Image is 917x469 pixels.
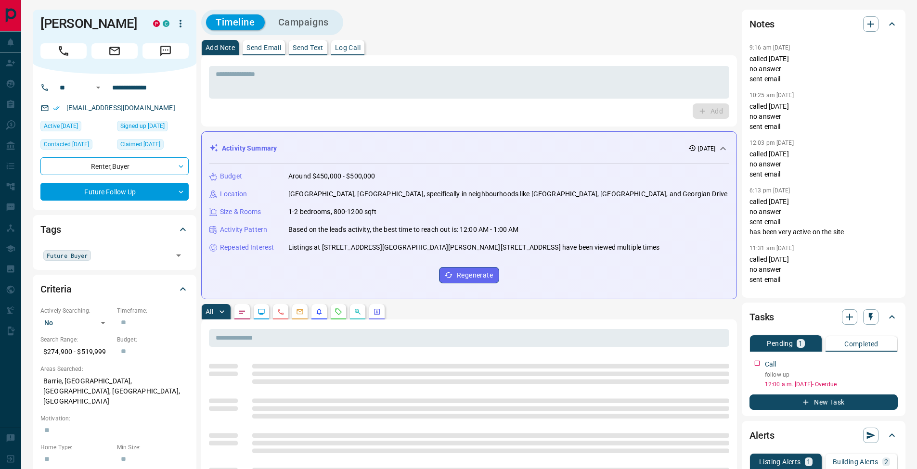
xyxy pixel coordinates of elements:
[44,121,78,131] span: Active [DATE]
[53,105,60,112] svg: Email Verified
[220,242,274,253] p: Repeated Interest
[238,308,246,316] svg: Notes
[40,365,189,373] p: Areas Searched:
[749,44,790,51] p: 9:16 am [DATE]
[117,121,189,134] div: Thu Sep 17 2020
[120,139,160,149] span: Claimed [DATE]
[749,197,898,237] p: called [DATE] no answer sent email has been very active on the site
[749,16,775,32] h2: Notes
[40,43,87,59] span: Call
[288,225,518,235] p: Based on the lead's activity, the best time to reach out is: 12:00 AM - 1:00 AM
[117,335,189,344] p: Budget:
[288,171,375,181] p: Around $450,000 - $500,000
[749,305,898,329] div: Tasks
[749,149,898,179] p: called [DATE] no answer sent email
[884,458,888,465] p: 2
[293,44,323,51] p: Send Text
[765,359,776,369] p: Call
[749,187,790,194] p: 6:13 pm [DATE]
[40,335,112,344] p: Search Range:
[749,254,898,285] p: called [DATE] no answer sent email
[66,104,175,112] a: [EMAIL_ADDRESS][DOMAIN_NAME]
[767,340,793,347] p: Pending
[749,13,898,36] div: Notes
[209,139,729,157] div: Activity Summary[DATE]
[220,225,267,235] p: Activity Pattern
[40,414,189,423] p: Motivation:
[40,218,189,241] div: Tags
[296,308,304,316] svg: Emails
[749,92,794,99] p: 10:25 am [DATE]
[749,309,774,325] h2: Tasks
[222,143,277,153] p: Activity Summary
[220,189,247,199] p: Location
[288,189,727,199] p: [GEOGRAPHIC_DATA], [GEOGRAPHIC_DATA], specifically in neighbourhoods like [GEOGRAPHIC_DATA], [GEO...
[335,44,361,51] p: Log Call
[759,458,801,465] p: Listing Alerts
[40,121,112,134] div: Fri Jul 25 2025
[40,443,112,452] p: Home Type:
[269,14,338,30] button: Campaigns
[172,249,185,262] button: Open
[220,207,261,217] p: Size & Rooms
[749,139,794,146] p: 12:03 pm [DATE]
[206,14,265,30] button: Timeline
[40,183,189,201] div: Future Follow Up
[749,101,898,132] p: called [DATE] no answer sent email
[749,245,794,252] p: 11:31 am [DATE]
[749,54,898,84] p: called [DATE] no answer sent email
[833,458,878,465] p: Building Alerts
[206,308,213,315] p: All
[258,308,265,316] svg: Lead Browsing Activity
[92,82,104,93] button: Open
[206,44,235,51] p: Add Note
[44,139,89,149] span: Contacted [DATE]
[40,139,112,152] div: Fri Aug 15 2025
[373,308,381,316] svg: Agent Actions
[40,16,139,31] h1: [PERSON_NAME]
[117,139,189,152] div: Thu Oct 27 2022
[288,242,659,253] p: Listings at [STREET_ADDRESS][GEOGRAPHIC_DATA][PERSON_NAME][STREET_ADDRESS] have been viewed multi...
[698,144,715,153] p: [DATE]
[40,222,61,237] h2: Tags
[335,308,342,316] svg: Requests
[749,424,898,447] div: Alerts
[163,20,169,27] div: condos.ca
[153,20,160,27] div: property.ca
[142,43,189,59] span: Message
[40,315,112,330] div: No
[315,308,323,316] svg: Listing Alerts
[40,278,189,301] div: Criteria
[439,267,499,283] button: Regenerate
[40,281,72,297] h2: Criteria
[844,341,878,347] p: Completed
[765,380,898,389] p: 12:00 a.m. [DATE] - Overdue
[220,171,242,181] p: Budget
[91,43,138,59] span: Email
[47,251,88,260] span: Future Buyer
[749,394,898,410] button: New Task
[40,373,189,409] p: Barrie, [GEOGRAPHIC_DATA], [GEOGRAPHIC_DATA], [GEOGRAPHIC_DATA], [GEOGRAPHIC_DATA]
[354,308,362,316] svg: Opportunities
[765,370,898,379] p: follow up
[40,157,189,175] div: Renter , Buyer
[749,428,775,443] h2: Alerts
[120,121,165,131] span: Signed up [DATE]
[277,308,284,316] svg: Calls
[117,443,189,452] p: Min Size:
[799,340,802,347] p: 1
[117,306,189,315] p: Timeframe:
[40,306,112,315] p: Actively Searching:
[246,44,281,51] p: Send Email
[288,207,377,217] p: 1-2 bedrooms, 800-1200 sqft
[807,458,811,465] p: 1
[40,344,112,360] p: $274,900 - $519,999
